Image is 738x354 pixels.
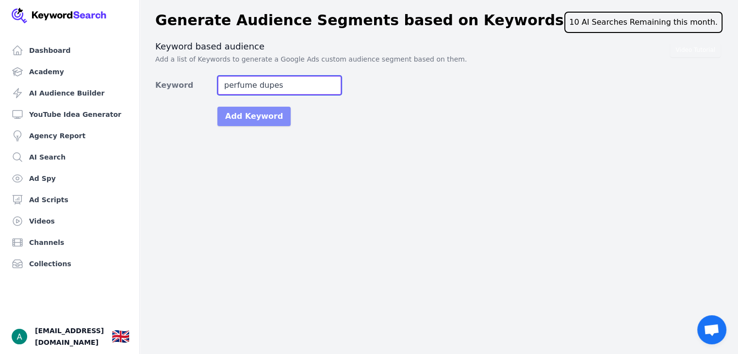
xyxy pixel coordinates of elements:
img: Arihant Jain [12,329,27,344]
button: Open user button [12,329,27,344]
a: AI Audience Builder [8,83,131,103]
img: Your Company [12,8,107,23]
label: Keyword [155,80,217,91]
p: Add a list of Keywords to generate a Google Ads custom audience segment based on them. [155,54,722,64]
span: [EMAIL_ADDRESS][DOMAIN_NAME] [35,325,104,348]
h3: Keyword based audience [155,41,722,52]
h1: Generate Audience Segments based on Keywords [155,12,564,33]
div: Open chat [697,315,726,344]
a: YouTube Idea Generator [8,105,131,124]
a: Videos [8,211,131,231]
a: Ad Scripts [8,190,131,209]
a: Dashboard [8,41,131,60]
a: Collections [8,254,131,274]
a: Agency Report [8,126,131,145]
div: 🇬🇧 [112,328,130,345]
button: Add Keyword [217,107,291,126]
a: Ad Spy [8,169,131,188]
a: Academy [8,62,131,81]
button: 🇬🇧 [112,327,130,346]
a: AI Search [8,147,131,167]
button: Video Tutorial [670,43,721,57]
input: Enter a Keyword [217,76,342,95]
a: Channels [8,233,131,252]
div: 10 AI Searches Remaining this month. [564,12,722,33]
